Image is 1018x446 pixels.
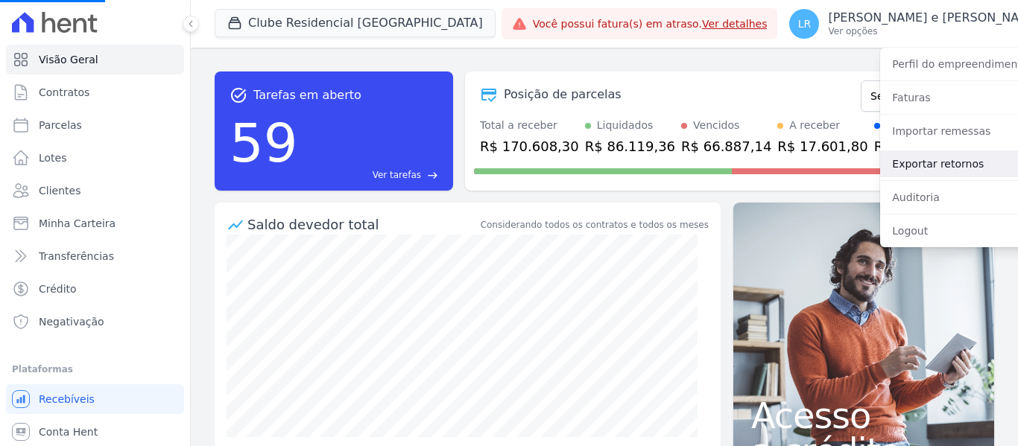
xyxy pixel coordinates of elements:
[702,18,768,30] a: Ver detalhes
[39,314,104,329] span: Negativação
[39,249,114,264] span: Transferências
[39,118,82,133] span: Parcelas
[6,143,184,173] a: Lotes
[751,398,976,433] span: Acesso
[12,360,178,378] div: Plataformas
[230,86,247,104] span: task_alt
[39,424,98,439] span: Conta Hent
[6,274,184,304] a: Crédito
[6,45,184,74] a: Visão Geral
[6,241,184,271] a: Transferências
[6,176,184,206] a: Clientes
[253,86,361,104] span: Tarefas em aberto
[6,208,184,238] a: Minha Carteira
[585,136,675,156] div: R$ 86.119,36
[373,168,421,182] span: Ver tarefas
[504,86,622,103] div: Posição de parcelas
[6,384,184,414] a: Recebíveis
[6,110,184,140] a: Parcelas
[39,392,95,407] span: Recebíveis
[874,136,945,156] div: R$ 0,00
[6,307,184,337] a: Negativação
[39,150,67,165] span: Lotes
[480,136,579,156] div: R$ 170.608,30
[39,52,98,67] span: Visão Geral
[789,118,840,133] div: A receber
[480,118,579,133] div: Total a receber
[39,216,116,231] span: Minha Carteira
[597,118,654,133] div: Liquidados
[215,9,496,37] button: Clube Residencial [GEOGRAPHIC_DATA]
[39,85,89,100] span: Contratos
[777,136,867,156] div: R$ 17.601,80
[6,77,184,107] a: Contratos
[39,183,80,198] span: Clientes
[304,168,438,182] a: Ver tarefas east
[533,16,768,32] span: Você possui fatura(s) em atraso.
[230,104,298,182] div: 59
[693,118,739,133] div: Vencidos
[481,218,709,232] div: Considerando todos os contratos e todos os meses
[798,19,812,29] span: LR
[681,136,771,156] div: R$ 66.887,14
[247,214,478,235] div: Saldo devedor total
[427,170,438,181] span: east
[39,281,77,296] span: Crédito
